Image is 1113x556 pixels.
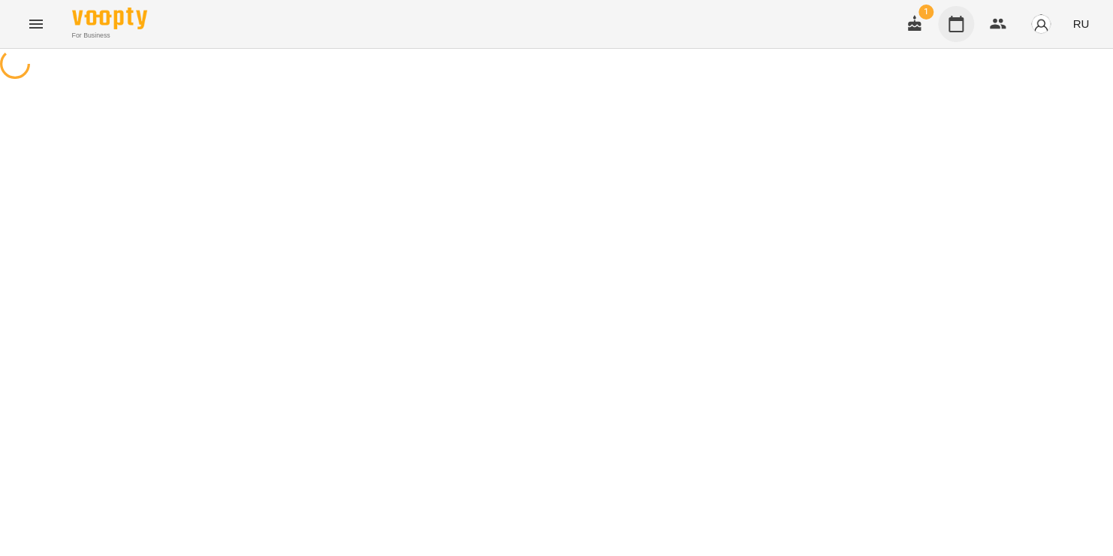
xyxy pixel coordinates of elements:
img: avatar_s.png [1030,14,1051,35]
span: 1 [918,5,934,20]
button: RU [1066,10,1095,38]
button: Menu [18,6,54,42]
span: For Business [72,31,147,41]
span: RU [1072,16,1089,32]
img: Voopty Logo [72,8,147,29]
